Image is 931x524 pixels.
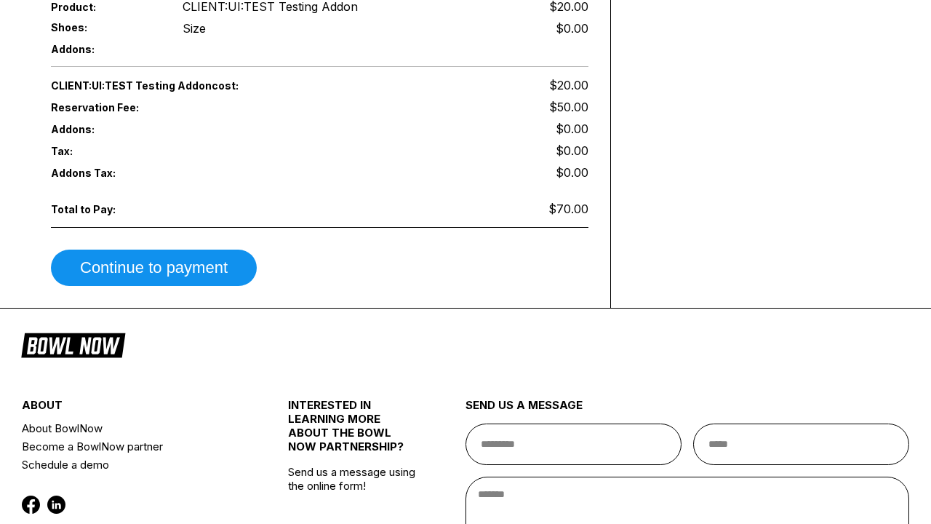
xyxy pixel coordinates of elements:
[51,250,257,286] button: Continue to payment
[51,79,320,92] span: CLIENT:UI:TEST Testing Addon cost:
[183,21,206,36] div: Size
[51,167,159,179] span: Addons Tax:
[51,43,159,55] span: Addons:
[549,78,588,92] span: $20.00
[556,165,588,180] span: $0.00
[556,143,588,158] span: $0.00
[288,398,421,465] div: INTERESTED IN LEARNING MORE ABOUT THE BOWL NOW PARTNERSHIP?
[548,202,588,216] span: $70.00
[51,101,320,114] span: Reservation Fee:
[22,437,244,456] a: Become a BowlNow partner
[22,456,244,474] a: Schedule a demo
[51,21,159,33] span: Shoes:
[556,21,588,36] div: $0.00
[465,398,909,424] div: send us a message
[22,398,244,419] div: about
[51,1,159,13] span: Product:
[51,145,159,157] span: Tax:
[22,419,244,437] a: About BowlNow
[549,100,588,114] span: $50.00
[51,203,159,215] span: Total to Pay:
[51,123,159,135] span: Addons:
[556,122,588,136] span: $0.00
